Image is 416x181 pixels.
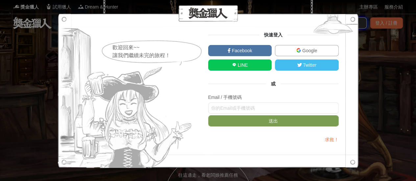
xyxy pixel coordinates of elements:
[208,94,339,101] div: Email / 手機號碼
[301,48,317,53] span: Google
[307,13,358,38] img: Signup
[58,13,194,168] img: Signup
[266,81,281,86] span: 或
[208,115,339,126] button: 送出
[112,44,203,52] div: 歡迎回來~~
[231,48,252,53] span: Facebook
[325,137,338,142] a: 求救！
[296,48,301,53] img: Google
[208,102,339,114] input: 你的Email或手機號碼
[112,52,203,59] div: 讓我們繼續未完的旅程！
[232,62,236,67] img: LINE
[236,62,248,68] span: LINE
[302,62,316,68] span: Twitter
[259,32,287,37] span: 快速登入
